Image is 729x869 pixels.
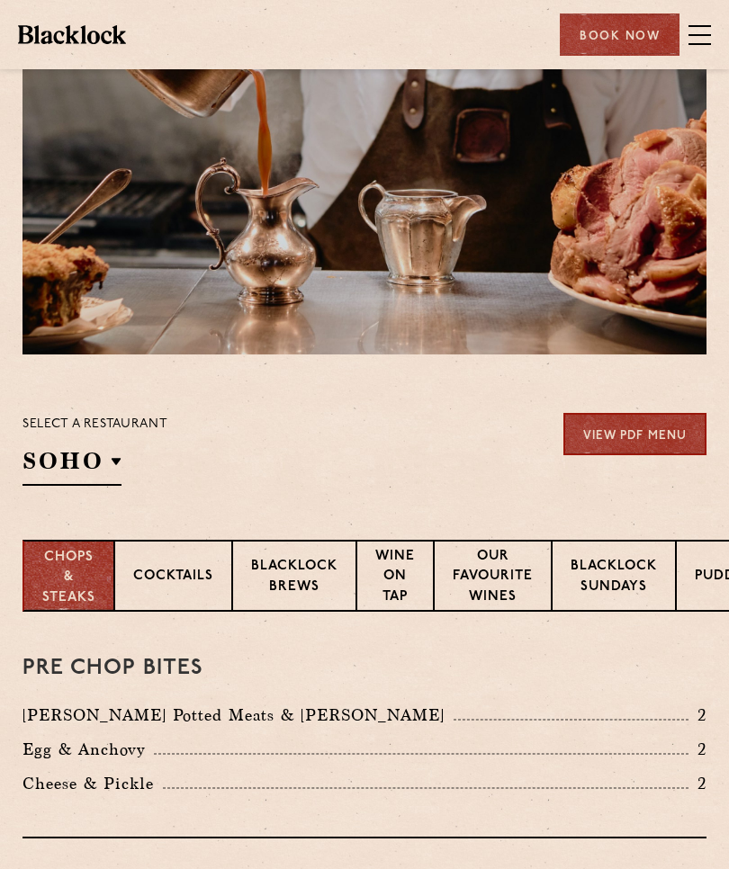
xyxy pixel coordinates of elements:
p: Cheese & Pickle [22,771,163,796]
a: View PDF Menu [563,413,706,455]
p: Cocktails [133,567,213,589]
h3: Pre Chop Bites [22,657,706,680]
p: Blacklock Sundays [571,557,657,599]
p: 2 [688,703,706,727]
p: Blacklock Brews [251,557,337,599]
p: [PERSON_NAME] Potted Meats & [PERSON_NAME] [22,703,454,728]
p: Select a restaurant [22,413,167,436]
h2: SOHO [22,445,121,486]
p: 2 [688,772,706,795]
p: 2 [688,738,706,761]
div: Book Now [560,13,679,56]
p: Wine on Tap [375,547,415,610]
img: BL_Textured_Logo-footer-cropped.svg [18,25,126,43]
p: Our favourite wines [453,547,533,610]
p: Egg & Anchovy [22,737,154,762]
p: Chops & Steaks [42,548,95,609]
